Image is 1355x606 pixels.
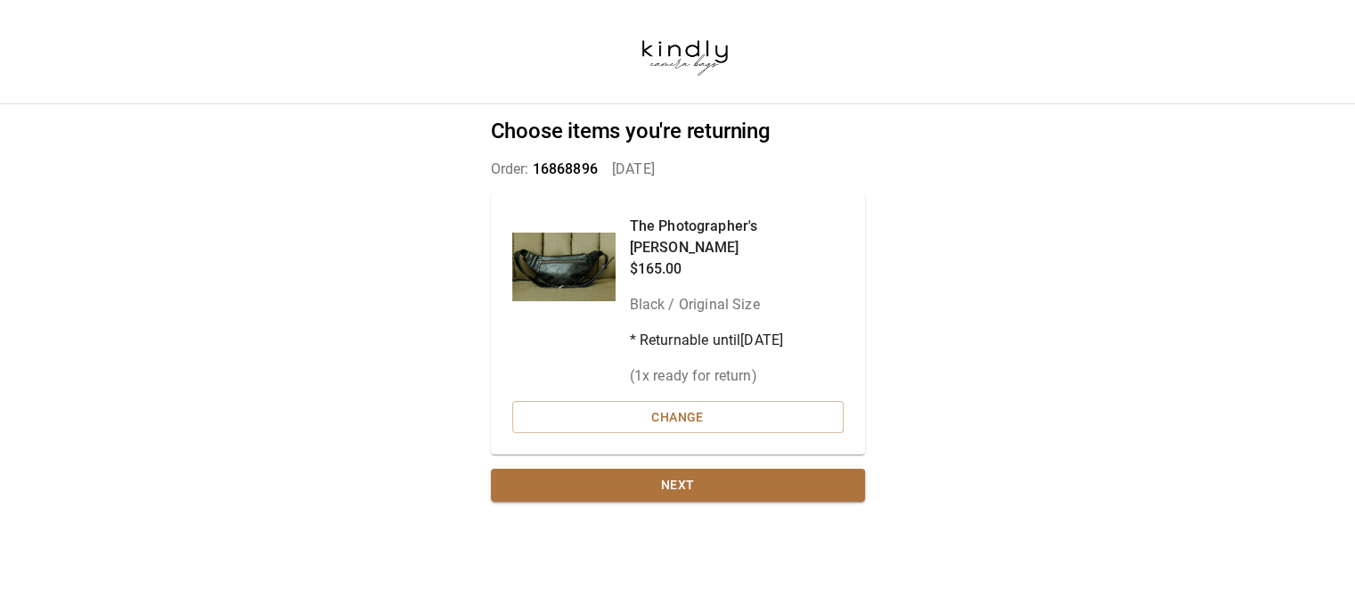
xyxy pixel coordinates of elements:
[630,330,844,351] p: * Returnable until [DATE]
[630,258,844,280] p: $165.00
[512,401,844,434] button: Change
[630,365,844,387] p: ( 1 x ready for return)
[630,294,844,315] p: Black / Original Size
[491,119,865,144] h2: Choose items you're returning
[533,160,598,177] span: 16868896
[630,216,844,258] p: The Photographer's [PERSON_NAME]
[616,13,753,90] img: kindlycamerabags.myshopify.com-b37650f6-6cf4-42a0-a808-989f93ebecdf
[491,159,865,180] p: Order: [DATE]
[491,469,865,502] button: Next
